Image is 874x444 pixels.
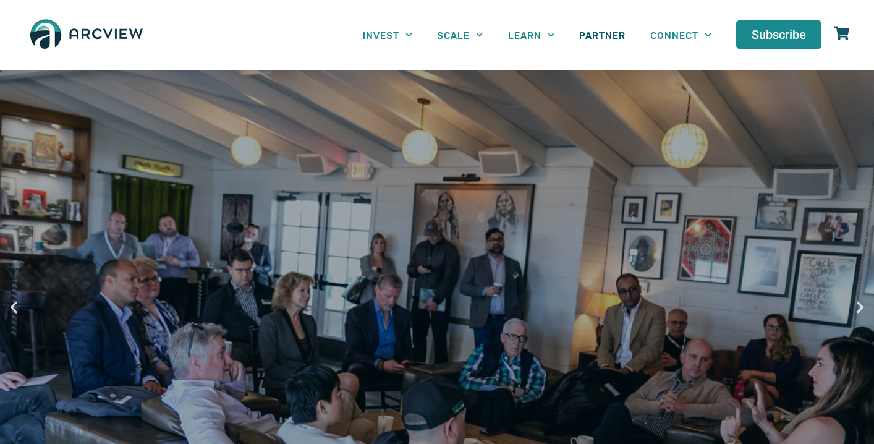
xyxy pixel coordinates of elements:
[25,12,148,58] img: The Arcview Group
[567,21,638,49] a: PARTNER
[752,28,806,41] span: Subscribe
[350,21,425,49] a: INVEST
[852,299,868,315] div: Next slide
[350,21,724,49] nav: Menu
[425,21,495,49] a: SCALE
[736,20,821,49] a: Subscribe
[638,21,724,49] a: CONNECT
[496,21,567,49] a: LEARN
[6,299,22,315] div: Previous slide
